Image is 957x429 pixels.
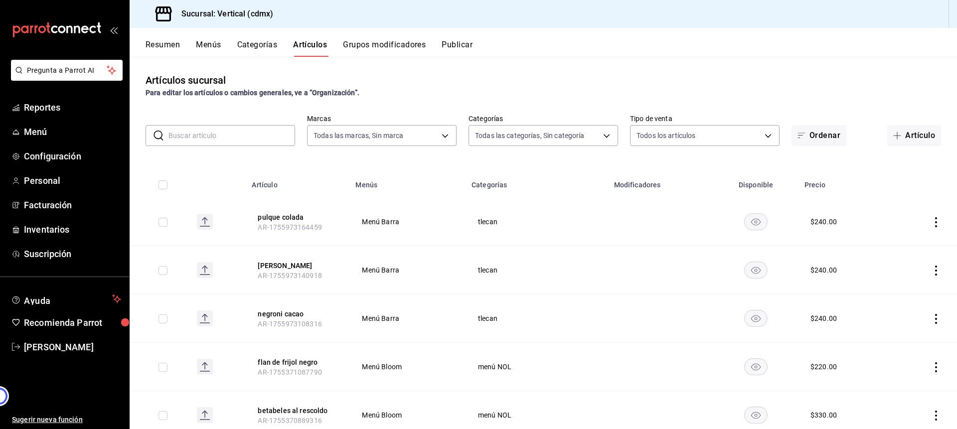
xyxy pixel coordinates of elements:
div: $ 240.00 [810,265,837,275]
span: tlecan [478,267,595,274]
button: availability-product [744,358,768,375]
div: Artículos sucursal [146,73,226,88]
span: Ayuda [24,293,108,305]
button: edit-product-location [258,261,337,271]
span: tlecan [478,315,595,322]
button: Pregunta a Parrot AI [11,60,123,81]
span: Menú Bloom [362,412,453,419]
span: Menú Barra [362,218,453,225]
button: actions [931,362,941,372]
th: Disponible [713,166,798,198]
div: $ 240.00 [810,217,837,227]
span: tlecan [478,218,595,225]
label: Categorías [469,115,618,122]
span: AR-1755370889316 [258,417,321,425]
label: Tipo de venta [630,115,780,122]
div: $ 330.00 [810,410,837,420]
button: actions [931,266,941,276]
th: Precio [798,166,889,198]
span: Todos los artículos [637,131,696,141]
button: availability-product [744,310,768,327]
span: Todas las categorías, Sin categoría [475,131,585,141]
button: Publicar [442,40,473,57]
span: AR-1755371087790 [258,368,321,376]
div: $ 220.00 [810,362,837,372]
strong: Para editar los artículos o cambios generales, ve a “Organización”. [146,89,359,97]
button: edit-product-location [258,406,337,416]
th: Menús [349,166,466,198]
button: Resumen [146,40,180,57]
span: Menú [24,125,121,139]
button: actions [931,411,941,421]
span: Configuración [24,149,121,163]
span: Menú Bloom [362,363,453,370]
input: Buscar artículo [168,126,295,145]
button: edit-product-location [258,309,337,319]
span: [PERSON_NAME] [24,340,121,354]
span: Personal [24,174,121,187]
span: Inventarios [24,223,121,236]
span: Todas las marcas, Sin marca [314,131,404,141]
div: navigation tabs [146,40,957,57]
button: availability-product [744,213,768,230]
span: Pregunta a Parrot AI [27,65,107,76]
button: actions [931,314,941,324]
button: availability-product [744,407,768,424]
button: Artículos [293,40,327,57]
th: Modificadores [608,166,714,198]
button: edit-product-location [258,212,337,222]
button: availability-product [744,262,768,279]
button: open_drawer_menu [110,26,118,34]
button: Grupos modificadores [343,40,426,57]
span: Sugerir nueva función [12,415,121,425]
th: Categorías [466,166,608,198]
button: edit-product-location [258,357,337,367]
span: menú NOL [478,363,595,370]
button: actions [931,217,941,227]
span: Menú Barra [362,315,453,322]
span: Recomienda Parrot [24,316,121,329]
span: Suscripción [24,247,121,261]
span: AR-1755973164459 [258,223,321,231]
button: Ordenar [792,125,846,146]
th: Artículo [246,166,349,198]
span: AR-1755973108316 [258,320,321,328]
div: $ 240.00 [810,313,837,323]
span: menú NOL [478,412,595,419]
button: Artículo [887,125,941,146]
span: Reportes [24,101,121,114]
h3: Sucursal: Vertical (cdmx) [173,8,273,20]
button: Menús [196,40,221,57]
span: Menú Barra [362,267,453,274]
span: AR-1755973140918 [258,272,321,280]
span: Facturación [24,198,121,212]
label: Marcas [307,115,457,122]
button: Categorías [237,40,278,57]
a: Pregunta a Parrot AI [7,72,123,83]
